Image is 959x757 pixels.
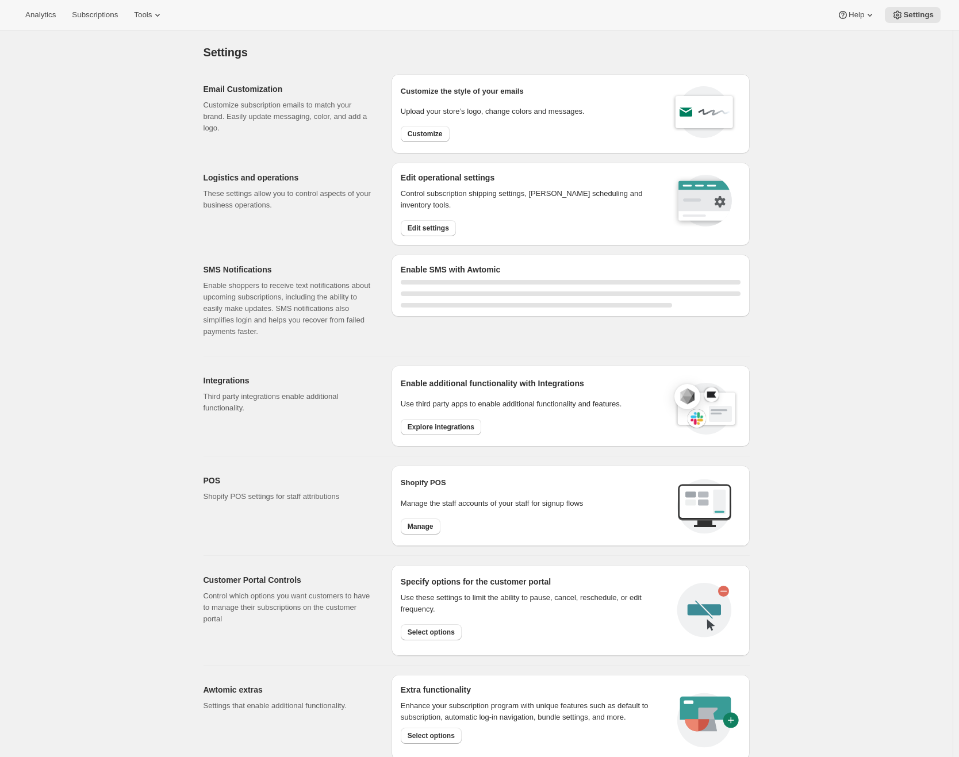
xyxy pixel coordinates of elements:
p: Shopify POS settings for staff attributions [204,491,373,502]
p: Use third party apps to enable additional functionality and features. [401,398,663,410]
span: Edit settings [408,224,449,233]
span: Explore integrations [408,422,474,432]
span: Select options [408,628,455,637]
button: Tools [127,7,170,23]
p: Customize the style of your emails [401,86,524,97]
button: Subscriptions [65,7,125,23]
span: Subscriptions [72,10,118,20]
p: Control which options you want customers to have to manage their subscriptions on the customer po... [204,590,373,625]
p: Enhance your subscription program with unique features such as default to subscription, automatic... [401,700,663,723]
h2: Integrations [204,375,373,386]
div: Use these settings to limit the ability to pause, cancel, reschedule, or edit frequency. [401,592,668,615]
h2: Email Customization [204,83,373,95]
h2: Specify options for the customer portal [401,576,668,587]
h2: POS [204,475,373,486]
button: Analytics [18,7,63,23]
h2: Customer Portal Controls [204,574,373,586]
h2: Enable additional functionality with Integrations [401,378,663,389]
p: Customize subscription emails to match your brand. Easily update messaging, color, and add a logo. [204,99,373,134]
h2: Edit operational settings [401,172,658,183]
button: Select options [401,728,462,744]
h2: Enable SMS with Awtomic [401,264,741,275]
h2: Shopify POS [401,477,668,489]
button: Manage [401,518,440,535]
p: Third party integrations enable additional functionality. [204,391,373,414]
h2: Awtomic extras [204,684,373,695]
p: Upload your store’s logo, change colors and messages. [401,106,585,117]
p: Settings that enable additional functionality. [204,700,373,712]
h2: Extra functionality [401,684,471,695]
span: Manage [408,522,434,531]
button: Explore integrations [401,419,481,435]
h2: Logistics and operations [204,172,373,183]
span: Select options [408,731,455,740]
span: Help [849,10,864,20]
button: Help [830,7,883,23]
span: Settings [903,10,934,20]
span: Customize [408,129,443,139]
p: Manage the staff accounts of your staff for signup flows [401,498,668,509]
p: Control subscription shipping settings, [PERSON_NAME] scheduling and inventory tools. [401,188,658,211]
button: Select options [401,624,462,640]
h2: SMS Notifications [204,264,373,275]
button: Customize [401,126,450,142]
p: These settings allow you to control aspects of your business operations. [204,188,373,211]
span: Settings [204,46,248,59]
button: Edit settings [401,220,456,236]
button: Settings [885,7,941,23]
p: Enable shoppers to receive text notifications about upcoming subscriptions, including the ability... [204,280,373,337]
span: Analytics [25,10,56,20]
span: Tools [134,10,152,20]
